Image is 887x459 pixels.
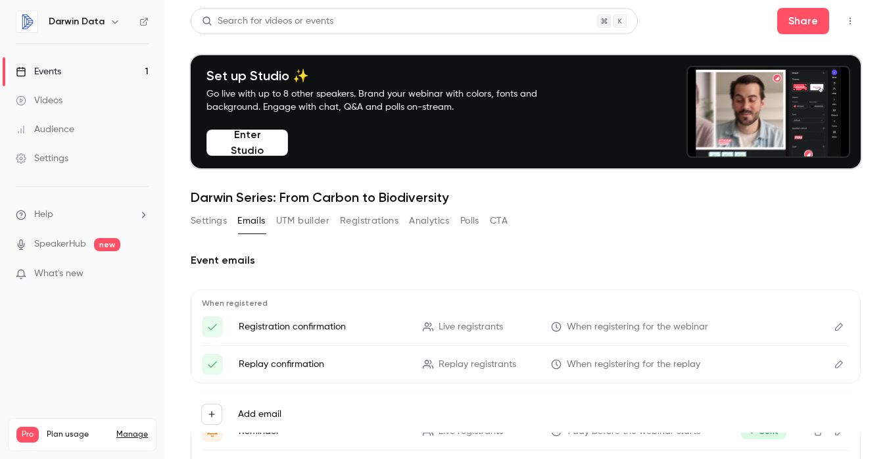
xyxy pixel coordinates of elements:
button: Edit [828,316,850,337]
button: Analytics [409,210,450,231]
div: Audience [16,123,74,136]
span: Live registrants [439,320,503,334]
span: new [94,238,120,251]
li: help-dropdown-opener [16,208,149,222]
a: Manage [116,429,148,440]
p: Registration confirmation [239,320,407,333]
h1: Darwin Series: From Carbon to Biodiversity [191,189,861,205]
button: Polls [460,210,479,231]
button: Emails [237,210,265,231]
p: Go live with up to 8 other speakers. Brand your webinar with colors, fonts and background. Engage... [206,87,568,114]
li: Here's your access link to {{ event_name }}! [202,316,850,337]
div: Events [16,65,61,78]
h6: Darwin Data [49,15,105,28]
span: Help [34,208,53,222]
img: Darwin Data [16,11,37,32]
span: What's new [34,267,84,281]
button: Settings [191,210,227,231]
li: Here's your access link to {{ event_name }}! [202,354,850,375]
button: CTA [490,210,508,231]
div: Search for videos or events [202,14,333,28]
button: Edit [828,354,850,375]
label: Add email [238,408,281,421]
h4: Set up Studio ✨ [206,68,568,84]
span: Replay registrants [439,358,516,372]
span: When registering for the replay [567,358,700,372]
span: Plan usage [47,429,108,440]
div: Videos [16,94,62,107]
button: UTM builder [276,210,329,231]
p: Replay confirmation [239,358,407,371]
h2: Event emails [191,253,861,268]
button: Share [777,8,829,34]
button: Registrations [340,210,398,231]
p: When registered [202,298,850,308]
span: When registering for the webinar [567,320,708,334]
button: Enter Studio [206,130,288,156]
div: Settings [16,152,68,165]
a: SpeakerHub [34,237,86,251]
span: Pro [16,427,39,443]
iframe: Noticeable Trigger [133,268,149,280]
